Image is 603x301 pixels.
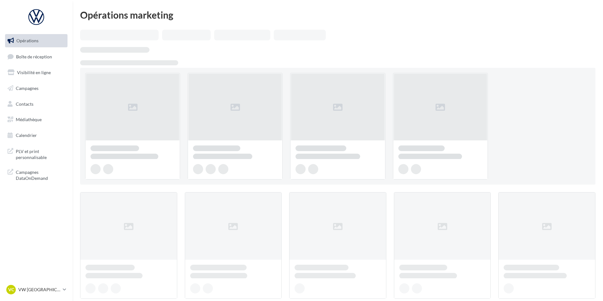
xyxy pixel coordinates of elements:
a: Campagnes DataOnDemand [4,165,69,184]
span: PLV et print personnalisable [16,147,65,161]
span: Calendrier [16,133,37,138]
a: VC VW [GEOGRAPHIC_DATA] [5,284,67,296]
span: Contacts [16,101,33,106]
a: Contacts [4,97,69,111]
a: Médiathèque [4,113,69,126]
div: Opérations marketing [80,10,595,20]
span: VC [8,286,14,293]
a: Opérations [4,34,69,47]
span: Campagnes DataOnDemand [16,168,65,181]
span: Boîte de réception [16,54,52,59]
span: Visibilité en ligne [17,70,51,75]
a: Calendrier [4,129,69,142]
a: Visibilité en ligne [4,66,69,79]
a: PLV et print personnalisable [4,145,69,163]
p: VW [GEOGRAPHIC_DATA] [18,286,60,293]
a: Campagnes [4,82,69,95]
a: Boîte de réception [4,50,69,63]
span: Campagnes [16,86,38,91]
span: Opérations [16,38,38,43]
span: Médiathèque [16,117,42,122]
